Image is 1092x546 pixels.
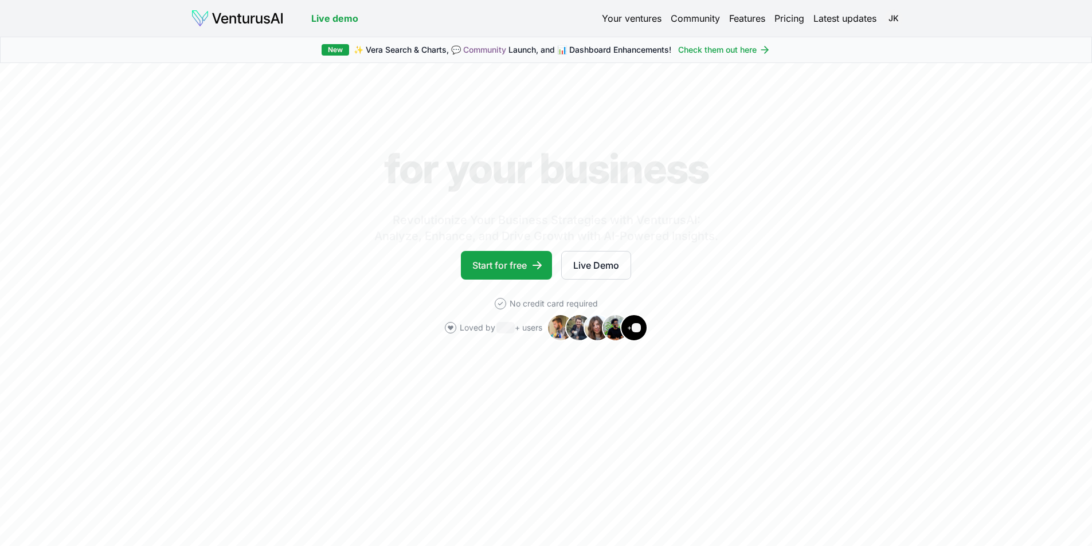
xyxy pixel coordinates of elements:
[678,44,770,56] a: Check them out here
[729,11,765,25] a: Features
[561,251,631,280] a: Live Demo
[322,44,349,56] div: New
[354,44,671,56] span: ✨ Vera Search & Charts, 💬 Launch, and 📊 Dashboard Enhancements!
[584,314,611,341] img: Avatar 3
[565,314,593,341] img: Avatar 2
[311,11,358,25] a: Live demo
[602,314,629,341] img: Avatar 4
[774,11,804,25] a: Pricing
[461,251,552,280] a: Start for free
[191,9,284,28] img: logo
[602,11,662,25] a: Your ventures
[547,314,574,341] img: Avatar 1
[884,9,903,28] span: JK
[886,10,902,26] button: JK
[813,11,876,25] a: Latest updates
[671,11,720,25] a: Community
[463,45,506,54] a: Community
